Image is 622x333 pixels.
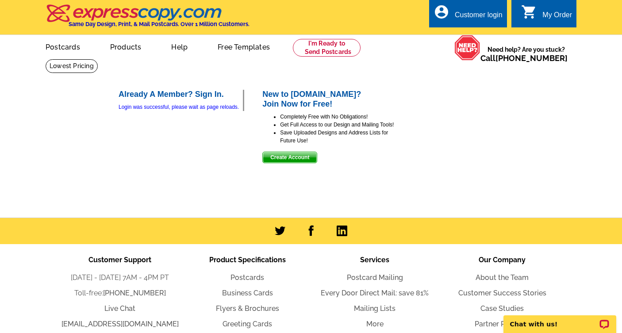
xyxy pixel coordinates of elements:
[119,90,243,100] h2: Already A Member? Sign In.
[480,54,568,63] span: Call
[455,11,503,23] div: Customer login
[104,304,135,313] a: Live Chat
[480,304,524,313] a: Case Studies
[56,272,184,283] li: [DATE] - [DATE] 7AM - 4PM PT
[521,10,572,21] a: shopping_cart My Order
[347,273,403,282] a: Postcard Mailing
[31,36,94,57] a: Postcards
[262,152,317,163] button: Create Account
[495,54,568,63] a: [PHONE_NUMBER]
[434,4,449,20] i: account_circle
[88,256,151,264] span: Customer Support
[434,10,503,21] a: account_circle Customer login
[521,4,537,20] i: shopping_cart
[280,121,395,129] li: Get Full Access to our Design and Mailing Tools!
[458,289,546,297] a: Customer Success Stories
[119,103,243,111] div: Login was successful, please wait as page reloads.
[498,305,622,333] iframe: LiveChat chat widget
[476,273,529,282] a: About the Team
[56,288,184,299] li: Toll-free:
[480,45,572,63] span: Need help? Are you stuck?
[280,129,395,145] li: Save Uploaded Designs and Address Lists for Future Use!
[96,36,156,57] a: Products
[321,289,429,297] a: Every Door Direct Mail: save 81%
[103,289,166,297] a: [PHONE_NUMBER]
[280,113,395,121] li: Completely Free with No Obligations!
[61,320,179,328] a: [EMAIL_ADDRESS][DOMAIN_NAME]
[454,35,480,61] img: help
[203,36,284,57] a: Free Templates
[360,256,389,264] span: Services
[475,320,530,328] a: Partner Program
[262,90,395,109] h2: New to [DOMAIN_NAME]? Join Now for Free!
[69,21,250,27] h4: Same Day Design, Print, & Mail Postcards. Over 1 Million Customers.
[209,256,286,264] span: Product Specifications
[222,289,273,297] a: Business Cards
[230,273,264,282] a: Postcards
[354,304,395,313] a: Mailing Lists
[46,11,250,27] a: Same Day Design, Print, & Mail Postcards. Over 1 Million Customers.
[366,320,384,328] a: More
[263,152,317,163] span: Create Account
[216,304,279,313] a: Flyers & Brochures
[479,256,526,264] span: Our Company
[157,36,202,57] a: Help
[542,11,572,23] div: My Order
[223,320,272,328] a: Greeting Cards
